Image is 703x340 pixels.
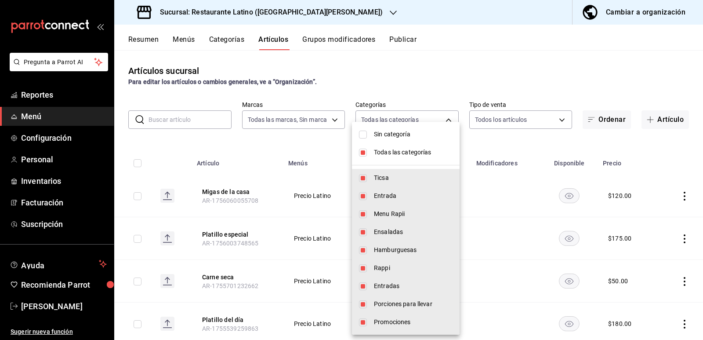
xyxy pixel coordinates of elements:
[374,263,453,273] span: Rappi
[374,227,453,237] span: Ensaladas
[374,191,453,201] span: Entrada
[374,130,453,139] span: Sin categoría
[374,282,453,291] span: Entradas
[374,173,453,183] span: Ticsa
[374,209,453,219] span: Menu Rapii
[374,318,453,327] span: Promociones
[374,148,453,157] span: Todas las categorías
[374,300,453,309] span: Porciones para llevar
[374,245,453,255] span: Hamburguesas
